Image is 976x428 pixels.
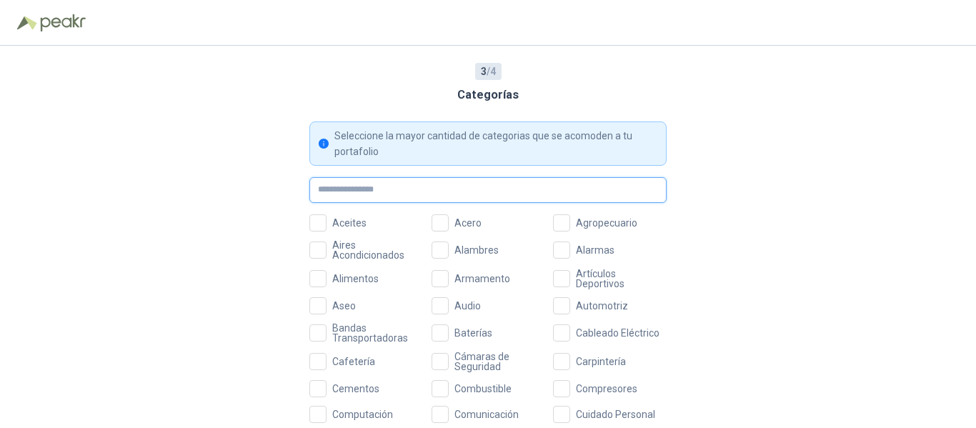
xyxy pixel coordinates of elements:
[327,323,423,343] span: Bandas Transportadoras
[457,86,519,104] h3: Categorías
[327,274,384,284] span: Alimentos
[449,409,524,419] span: Comunicación
[570,409,661,419] span: Cuidado Personal
[570,384,643,394] span: Compresores
[327,301,362,311] span: Aseo
[327,384,385,394] span: Cementos
[327,218,372,228] span: Aceites
[319,139,329,149] span: info-circle
[570,301,634,311] span: Automotriz
[327,409,399,419] span: Computación
[449,274,516,284] span: Armamento
[570,357,632,367] span: Carpintería
[481,66,487,77] b: 3
[40,14,86,31] img: Peakr
[449,301,487,311] span: Audio
[570,269,667,289] span: Artículos Deportivos
[570,245,620,255] span: Alarmas
[327,240,423,260] span: Aires Acondicionados
[481,64,496,79] span: / 4
[449,218,487,228] span: Acero
[449,384,517,394] span: Combustible
[17,16,37,30] img: Logo
[449,352,545,372] span: Cámaras de Seguridad
[327,357,381,367] span: Cafetería
[570,328,665,338] span: Cableado Eléctrico
[449,245,504,255] span: Alambres
[449,328,498,338] span: Baterías
[570,218,643,228] span: Agropecuario
[334,128,657,159] div: Seleccione la mayor cantidad de categorias que se acomoden a tu portafolio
